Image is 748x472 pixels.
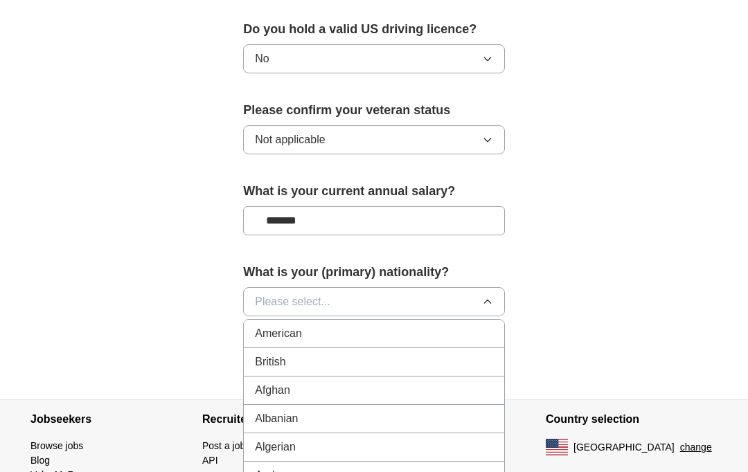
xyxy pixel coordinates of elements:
[243,125,505,154] button: Not applicable
[243,182,505,201] label: What is your current annual salary?
[546,439,568,455] img: US flag
[243,20,505,39] label: Do you hold a valid US driving licence?
[30,440,83,451] a: Browse jobs
[546,400,718,439] h4: Country selection
[202,455,218,466] a: API
[243,263,505,282] label: What is your (primary) nationality?
[243,44,505,73] button: No
[30,455,50,466] a: Blog
[243,287,505,316] button: Please select...
[202,440,245,451] a: Post a job
[255,382,290,399] span: Afghan
[255,325,302,342] span: American
[255,293,330,310] span: Please select...
[243,101,505,120] label: Please confirm your veteran status
[255,354,285,370] span: British
[255,439,296,455] span: Algerian
[680,440,712,455] button: change
[255,131,325,148] span: Not applicable
[255,51,269,67] span: No
[255,410,298,427] span: Albanian
[573,440,675,455] span: [GEOGRAPHIC_DATA]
